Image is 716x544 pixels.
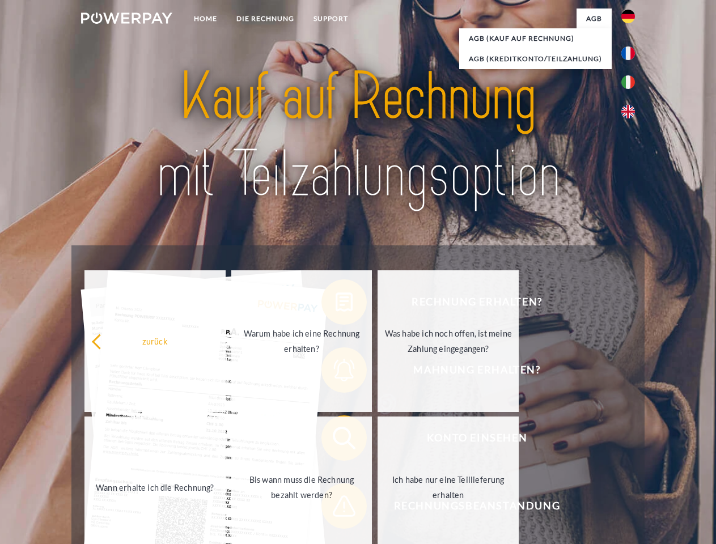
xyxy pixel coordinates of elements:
[384,326,512,356] div: Was habe ich noch offen, ist meine Zahlung eingegangen?
[621,10,635,23] img: de
[108,54,608,217] img: title-powerpay_de.svg
[621,75,635,89] img: it
[577,8,612,29] a: agb
[238,472,366,503] div: Bis wann muss die Rechnung bezahlt werden?
[91,333,219,348] div: zurück
[238,326,366,356] div: Warum habe ich eine Rechnung erhalten?
[304,8,358,29] a: SUPPORT
[459,28,612,49] a: AGB (Kauf auf Rechnung)
[384,472,512,503] div: Ich habe nur eine Teillieferung erhalten
[459,49,612,69] a: AGB (Kreditkonto/Teilzahlung)
[227,8,304,29] a: DIE RECHNUNG
[378,270,519,412] a: Was habe ich noch offen, ist meine Zahlung eingegangen?
[621,105,635,118] img: en
[621,46,635,60] img: fr
[184,8,227,29] a: Home
[91,479,219,495] div: Wann erhalte ich die Rechnung?
[81,12,172,24] img: logo-powerpay-white.svg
